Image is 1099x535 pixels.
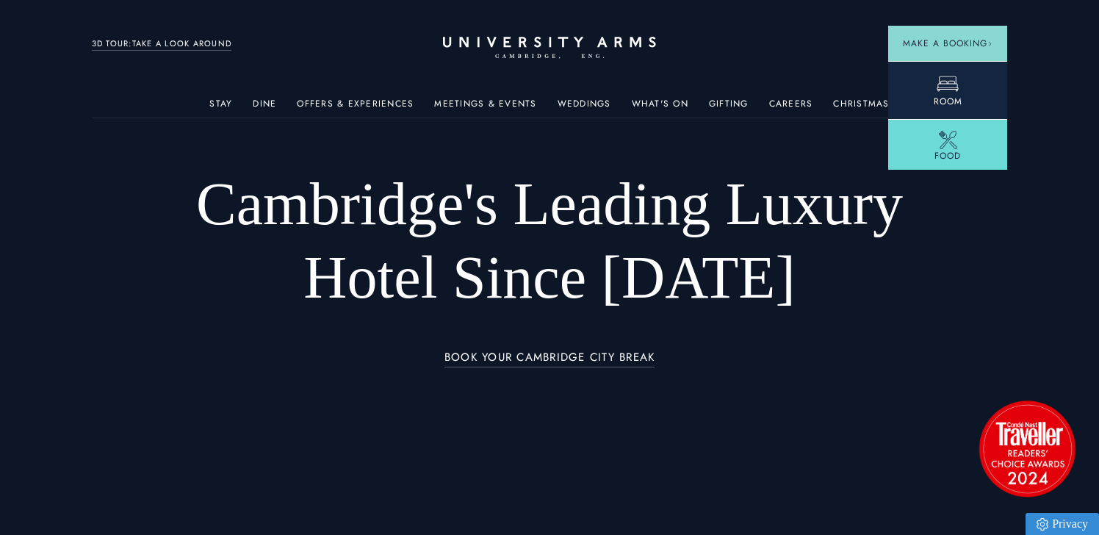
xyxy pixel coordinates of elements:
[888,26,1007,61] button: Make a BookingArrow icon
[1026,513,1099,535] a: Privacy
[444,351,655,368] a: BOOK YOUR CAMBRIDGE CITY BREAK
[987,41,992,46] img: Arrow icon
[972,393,1082,503] img: image-2524eff8f0c5d55edbf694693304c4387916dea5-1501x1501-png
[297,98,414,118] a: Offers & Experiences
[888,119,1007,173] a: Food
[934,149,961,162] span: Food
[558,98,611,118] a: Weddings
[903,37,992,50] span: Make a Booking
[833,98,889,118] a: Christmas
[934,95,962,108] span: Room
[888,61,1007,119] a: Room
[253,98,276,118] a: Dine
[209,98,232,118] a: Stay
[183,168,915,315] h1: Cambridge's Leading Luxury Hotel Since [DATE]
[443,37,656,60] a: Home
[92,37,232,51] a: 3D TOUR:TAKE A LOOK AROUND
[709,98,749,118] a: Gifting
[769,98,813,118] a: Careers
[1037,518,1048,531] img: Privacy
[632,98,688,118] a: What's On
[434,98,536,118] a: Meetings & Events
